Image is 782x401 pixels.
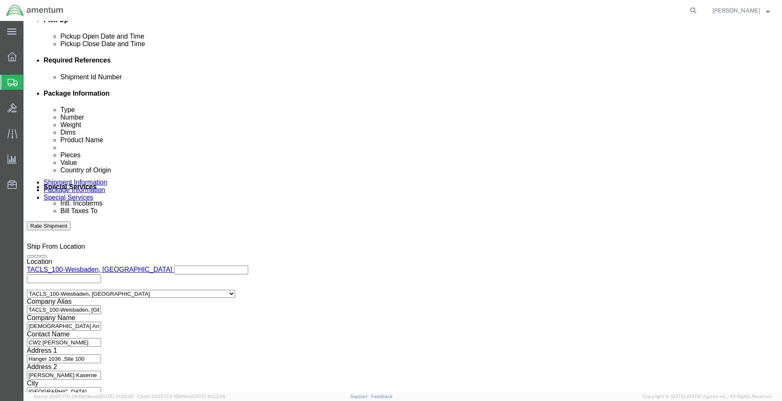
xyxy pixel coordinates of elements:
[643,393,772,400] span: Copyright © [DATE]-[DATE] Agistix Inc., All Rights Reserved
[99,394,133,399] span: [DATE] 10:32:38
[137,394,225,399] span: Client: 2025.17.0-159f9de
[350,394,371,399] a: Support
[712,6,760,15] span: Eddie Gonzalez
[34,394,133,399] span: Server: 2025.17.0-1194904eeae
[6,4,64,17] img: logo
[712,5,770,16] button: [PERSON_NAME]
[371,394,392,399] a: Feedback
[191,394,225,399] span: [DATE] 10:23:34
[23,21,782,392] iframe: FS Legacy Container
